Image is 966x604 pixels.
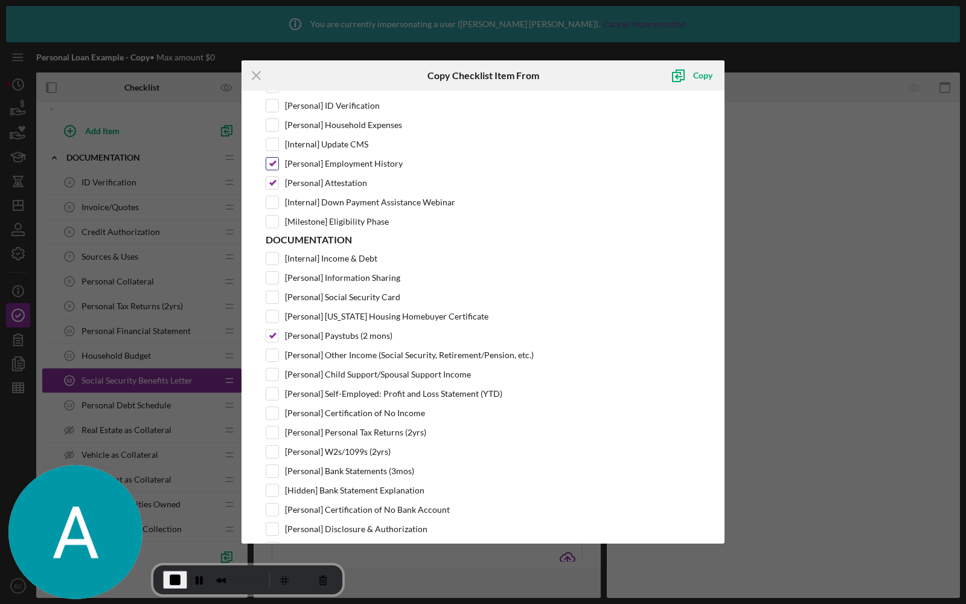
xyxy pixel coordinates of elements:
label: [Personal] Certification of No Income [285,407,425,419]
label: [Internal] Down Payment Assistance Webinar [285,196,455,208]
label: [Personal] W2s/1099s (2yrs) [285,446,391,458]
label: [Personal] Employment History [285,158,403,170]
label: [Personal] Social Security Card [285,291,400,303]
label: [Personal] Bank Statements (3mos) [285,465,414,477]
label: [Personal] Attestation [285,177,367,189]
body: Rich Text Area. Press ALT-0 for help. [10,10,299,23]
h6: Copy Checklist Item From [427,70,539,81]
label: [Milestone] Eligibility Phase [285,216,389,228]
label: [Personal] Personal Tax Returns (2yrs) [285,426,426,439]
label: [Personal] Disclosure & Authorization [285,523,427,535]
button: Copy [663,63,724,88]
label: [Personal] Information Sharing [285,272,400,284]
label: [Personal] Paystubs (2 mons) [285,330,392,342]
label: [Personal] Household Expenses [285,119,402,131]
h6: Documentation [266,234,700,245]
label: [Personal] Certification of No Bank Account [285,504,450,516]
label: [Personal] ID Verification [285,100,380,112]
label: [Hidden] Bank Statement Explanation [285,484,424,496]
label: [Personal] Other Income (Social Security, Retirement/Pension, etc.) [285,349,534,361]
label: [Internal] Credit Report [285,542,373,554]
div: Copy [693,63,712,88]
label: [Internal] Update CMS [285,138,368,150]
label: [Personal] [US_STATE] Housing Homebuyer Certificate [285,310,488,323]
label: [Internal] Income & Debt [285,252,377,265]
label: [Personal] Self-Employed: Profit and Loss Statement (YTD) [285,388,502,400]
label: [Personal] Child Support/Spousal Support Income [285,368,471,381]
